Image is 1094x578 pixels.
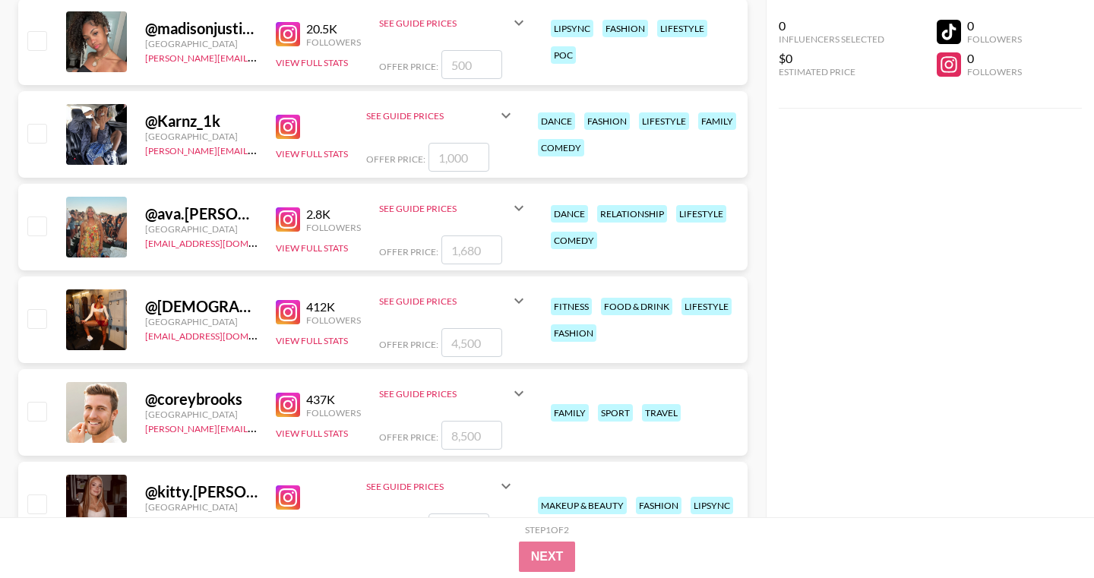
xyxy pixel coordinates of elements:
[441,235,502,264] input: 1,680
[551,232,597,249] div: comedy
[145,316,258,327] div: [GEOGRAPHIC_DATA]
[379,339,438,350] span: Offer Price:
[145,142,442,156] a: [PERSON_NAME][EMAIL_ADDRESS][PERSON_NAME][DOMAIN_NAME]
[691,497,733,514] div: lipsync
[276,22,300,46] img: Instagram
[306,299,361,314] div: 412K
[538,112,575,130] div: dance
[551,404,589,422] div: family
[276,115,300,139] img: Instagram
[441,50,502,79] input: 500
[145,38,258,49] div: [GEOGRAPHIC_DATA]
[145,390,258,409] div: @ coreybrooks
[602,20,648,37] div: fashion
[145,49,370,64] a: [PERSON_NAME][EMAIL_ADDRESS][DOMAIN_NAME]
[525,524,569,535] div: Step 1 of 2
[379,190,528,226] div: See Guide Prices
[145,204,258,223] div: @ ava.[PERSON_NAME]
[276,57,348,68] button: View Full Stats
[366,468,515,504] div: See Guide Prices
[538,497,627,514] div: makeup & beauty
[145,112,258,131] div: @ Karnz_1k
[441,328,502,357] input: 4,500
[379,431,438,443] span: Offer Price:
[276,485,300,510] img: Instagram
[698,112,736,130] div: family
[642,404,681,422] div: travel
[967,33,1022,45] div: Followers
[306,21,361,36] div: 20.5K
[145,501,258,513] div: [GEOGRAPHIC_DATA]
[276,300,300,324] img: Instagram
[551,20,593,37] div: lipsync
[519,542,576,572] button: Next
[551,46,576,64] div: poc
[145,420,370,434] a: [PERSON_NAME][EMAIL_ADDRESS][DOMAIN_NAME]
[145,19,258,38] div: @ madisonjustinee
[551,205,588,223] div: dance
[306,222,361,233] div: Followers
[379,203,510,214] div: See Guide Prices
[145,223,258,235] div: [GEOGRAPHIC_DATA]
[306,207,361,222] div: 2.8K
[379,17,510,29] div: See Guide Prices
[306,314,361,326] div: Followers
[584,112,630,130] div: fashion
[379,388,510,400] div: See Guide Prices
[538,139,584,156] div: comedy
[681,298,732,315] div: lifestyle
[779,66,884,77] div: Estimated Price
[145,482,258,501] div: @ kitty.[PERSON_NAME]
[145,235,298,249] a: [EMAIL_ADDRESS][DOMAIN_NAME]
[967,66,1022,77] div: Followers
[598,404,633,422] div: sport
[428,513,489,542] input: 2,500
[676,205,726,223] div: lifestyle
[276,242,348,254] button: View Full Stats
[276,207,300,232] img: Instagram
[379,246,438,257] span: Offer Price:
[145,327,298,342] a: [EMAIL_ADDRESS][DOMAIN_NAME]
[379,283,528,319] div: See Guide Prices
[779,18,884,33] div: 0
[639,112,689,130] div: lifestyle
[601,298,672,315] div: food & drink
[379,295,510,307] div: See Guide Prices
[657,20,707,37] div: lifestyle
[779,33,884,45] div: Influencers Selected
[428,143,489,172] input: 1,000
[276,428,348,439] button: View Full Stats
[636,497,681,514] div: fashion
[306,407,361,418] div: Followers
[379,61,438,72] span: Offer Price:
[306,392,361,407] div: 437K
[276,393,300,417] img: Instagram
[306,36,361,48] div: Followers
[967,18,1022,33] div: 0
[597,205,667,223] div: relationship
[967,51,1022,66] div: 0
[551,324,596,342] div: fashion
[366,481,497,492] div: See Guide Prices
[145,409,258,420] div: [GEOGRAPHIC_DATA]
[145,297,258,316] div: @ [DEMOGRAPHIC_DATA]
[379,375,528,412] div: See Guide Prices
[145,131,258,142] div: [GEOGRAPHIC_DATA]
[366,110,497,122] div: See Guide Prices
[379,5,528,41] div: See Guide Prices
[366,153,425,165] span: Offer Price:
[276,335,348,346] button: View Full Stats
[441,421,502,450] input: 8,500
[779,51,884,66] div: $0
[551,298,592,315] div: fitness
[276,148,348,160] button: View Full Stats
[366,97,515,134] div: See Guide Prices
